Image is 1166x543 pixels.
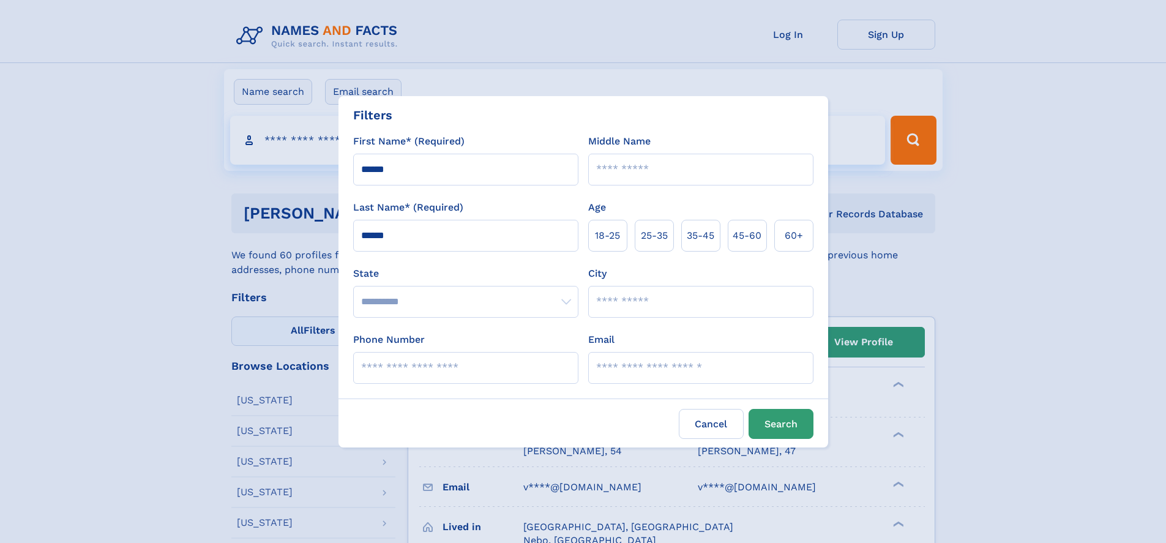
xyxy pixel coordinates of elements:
[353,332,425,347] label: Phone Number
[588,266,607,281] label: City
[595,228,620,243] span: 18‑25
[588,134,651,149] label: Middle Name
[588,332,615,347] label: Email
[733,228,761,243] span: 45‑60
[641,228,668,243] span: 25‑35
[353,106,392,124] div: Filters
[785,228,803,243] span: 60+
[353,134,465,149] label: First Name* (Required)
[353,200,463,215] label: Last Name* (Required)
[749,409,813,439] button: Search
[353,266,578,281] label: State
[687,228,714,243] span: 35‑45
[588,200,606,215] label: Age
[679,409,744,439] label: Cancel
